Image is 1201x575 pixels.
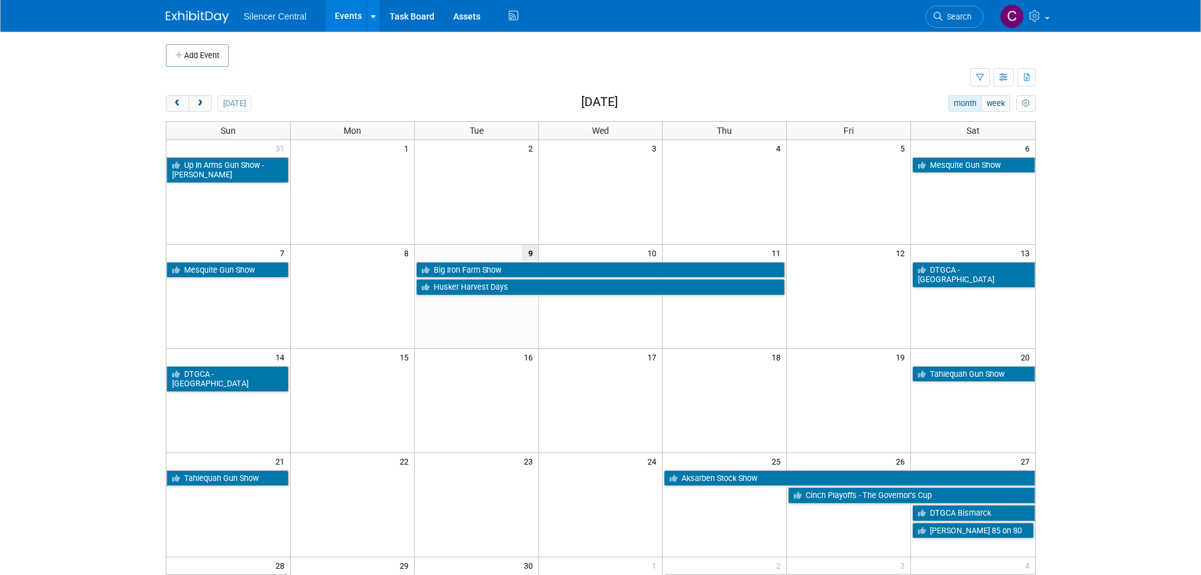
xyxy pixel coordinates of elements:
a: DTGCA - [GEOGRAPHIC_DATA] [166,366,289,392]
span: 4 [1024,557,1035,573]
span: 24 [646,453,662,469]
a: Cinch Playoffs - The Governor’s Cup [788,487,1035,504]
span: 12 [895,245,910,261]
span: 7 [279,245,290,261]
span: 27 [1019,453,1035,469]
span: Silencer Central [244,11,307,21]
h2: [DATE] [581,95,618,109]
span: 8 [403,245,414,261]
span: Thu [717,126,732,136]
img: ExhibitDay [166,11,229,23]
span: 3 [651,140,662,156]
a: Mesquite Gun Show [166,262,289,278]
span: 15 [398,349,414,365]
span: Search [943,12,972,21]
span: 21 [274,453,290,469]
a: Tahlequah Gun Show [166,470,289,487]
a: Aksarben Stock Show [664,470,1035,487]
span: 14 [274,349,290,365]
span: 16 [523,349,538,365]
a: Search [925,6,983,28]
span: 2 [527,140,538,156]
button: week [981,95,1010,112]
img: Cade Cox [1000,4,1024,28]
span: 26 [895,453,910,469]
span: 2 [775,557,786,573]
span: 18 [770,349,786,365]
span: Mon [344,126,361,136]
span: 29 [398,557,414,573]
span: 4 [775,140,786,156]
span: 1 [403,140,414,156]
span: Sat [966,126,980,136]
a: DTGCA Bismarck [912,505,1035,521]
a: Up In Arms Gun Show - [PERSON_NAME] [166,157,289,183]
a: Mesquite Gun Show [912,157,1035,174]
i: Personalize Calendar [1022,100,1030,108]
a: [PERSON_NAME] 85 on 80 [912,523,1033,539]
a: Tahlequah Gun Show [912,366,1035,382]
span: 6 [1024,140,1035,156]
span: 1 [651,557,662,573]
span: Tue [470,126,484,136]
span: 3 [899,557,910,573]
span: 9 [522,245,538,261]
span: Wed [592,126,609,136]
a: Husker Harvest Days [416,279,786,295]
span: 28 [274,557,290,573]
span: 10 [646,245,662,261]
span: 23 [523,453,538,469]
span: 20 [1019,349,1035,365]
span: 19 [895,349,910,365]
a: DTGCA - [GEOGRAPHIC_DATA] [912,262,1035,288]
a: Big Iron Farm Show [416,262,786,278]
span: 17 [646,349,662,365]
span: 13 [1019,245,1035,261]
span: 11 [770,245,786,261]
span: 30 [523,557,538,573]
button: month [948,95,982,112]
span: Fri [844,126,854,136]
button: Add Event [166,44,229,67]
button: myCustomButton [1016,95,1035,112]
span: 5 [899,140,910,156]
span: 22 [398,453,414,469]
span: 25 [770,453,786,469]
